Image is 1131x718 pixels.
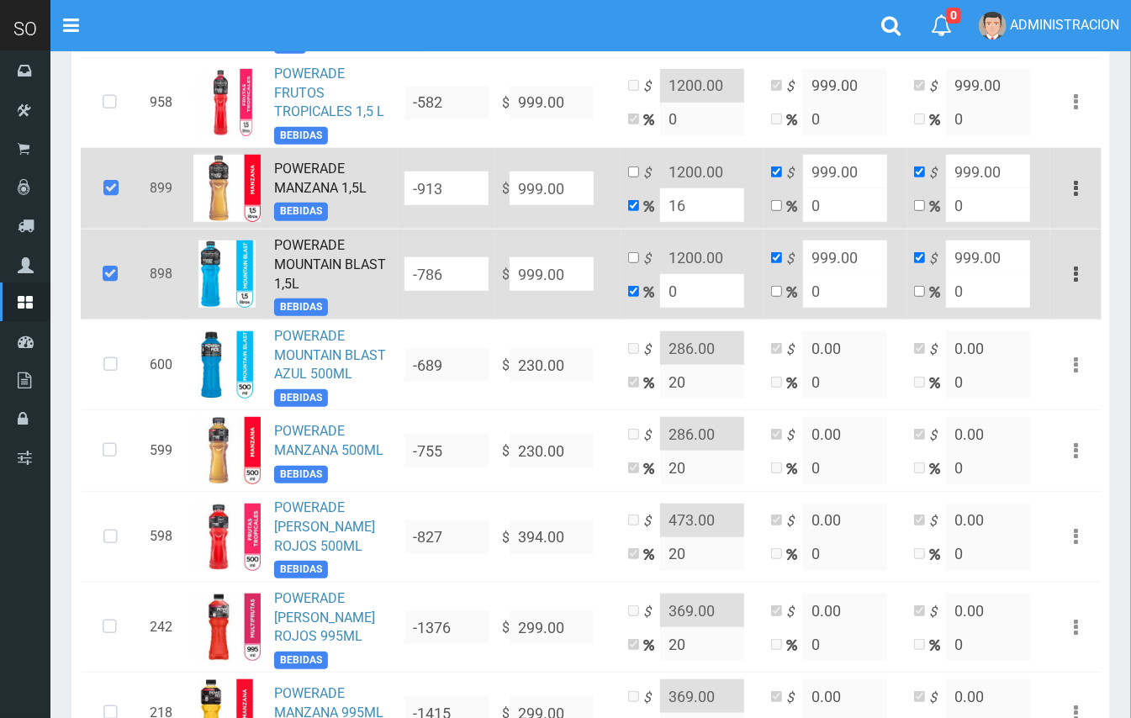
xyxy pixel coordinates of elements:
[274,328,386,383] a: POWERADE MOUNTAIN BLAST AZUL 500ML
[193,155,261,222] img: ...
[929,426,946,446] i: $
[274,161,367,196] a: POWERADE MANZANA 1,5L
[274,466,328,483] span: BEBIDAS
[643,512,660,531] i: $
[274,499,375,554] a: POWERADE [PERSON_NAME] ROJOS 500ML
[786,426,803,446] i: $
[495,319,621,410] td: $
[143,148,187,230] td: 899
[786,164,803,183] i: $
[786,512,803,531] i: $
[786,77,803,97] i: $
[274,127,328,145] span: BEBIDAS
[1010,17,1119,33] span: ADMINISTRACION
[198,240,255,308] img: ...
[929,341,946,360] i: $
[274,423,383,458] a: POWERADE MANZANA 500ML
[274,652,328,669] span: BEBIDAS
[274,561,328,578] span: BEBIDAS
[495,148,621,230] td: $
[786,341,803,360] i: $
[274,389,328,407] span: BEBIDAS
[274,298,328,316] span: BEBIDAS
[274,237,386,292] a: POWERADE MOUNTAIN BLAST 1,5L
[946,8,961,24] span: 0
[786,603,803,622] i: $
[929,603,946,622] i: $
[143,410,187,492] td: 599
[643,689,660,708] i: $
[643,426,660,446] i: $
[143,319,187,410] td: 600
[929,512,946,531] i: $
[786,250,803,269] i: $
[143,57,187,148] td: 958
[929,164,946,183] i: $
[198,331,256,399] img: ...
[143,492,187,583] td: 598
[274,203,328,220] span: BEBIDAS
[193,594,261,661] img: ...
[643,250,660,269] i: $
[786,689,803,708] i: $
[143,582,187,673] td: 242
[495,582,621,673] td: $
[495,230,621,320] td: $
[643,164,660,183] i: $
[643,77,660,97] i: $
[193,504,261,571] img: ...
[143,230,187,320] td: 898
[274,66,384,120] a: POWERADE FRUTOS TROPICALES 1,5 L
[929,77,946,97] i: $
[495,492,621,583] td: $
[979,12,1007,40] img: User Image
[643,341,660,360] i: $
[929,250,946,269] i: $
[929,689,946,708] i: $
[274,590,375,645] a: POWERADE [PERSON_NAME] ROJOS 995ML
[495,57,621,148] td: $
[193,417,261,484] img: ...
[193,69,261,136] img: ...
[495,410,621,492] td: $
[643,603,660,622] i: $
